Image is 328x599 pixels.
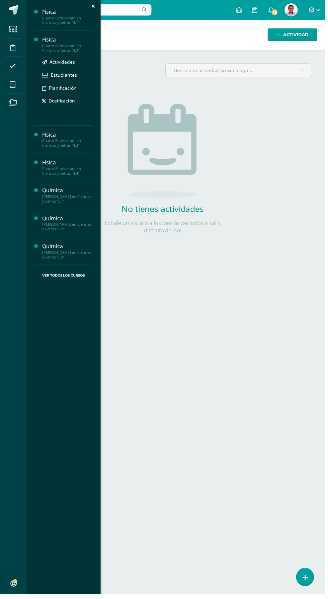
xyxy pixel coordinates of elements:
[43,160,93,177] a: FísicaCuarto Bachillerato en Ciencias y Letras "4.4"
[43,59,93,66] a: Actividades
[50,59,76,66] span: Actividades
[43,36,93,44] div: Física
[43,132,93,149] a: FísicaCuarto Bachillerato en Ciencias y Letras "4.3"
[43,188,93,196] div: Química
[43,244,93,252] div: Química
[43,244,93,261] a: Química[PERSON_NAME] en Ciencias y Letras "5.3"
[43,72,93,79] a: Estudiantes
[43,132,93,140] div: Física
[43,224,93,233] div: [PERSON_NAME] en Ciencias y Letras "5.2"
[34,267,93,289] a: Ver Todos los Cursos
[51,72,78,79] span: Estudiantes
[43,16,93,25] div: Cuarto Bachillerato en Ciencias y Letras "4.1"
[43,188,93,205] a: Química[PERSON_NAME] en Ciencias y Letras "5.1"
[43,140,93,149] div: Cuarto Bachillerato en Ciencias y Letras "4.3"
[43,98,93,105] a: Dosificación
[49,98,76,105] span: Dosificación
[43,196,93,205] div: [PERSON_NAME] en Ciencias y Letras "5.1"
[43,8,93,16] div: Física
[43,85,93,92] a: Planificación
[43,160,93,168] div: Física
[43,36,93,53] a: FísicaCuarto Bachillerato en Ciencias y Letras "4.2"
[43,168,93,177] div: Cuarto Bachillerato en Ciencias y Letras "4.4"
[43,252,93,261] div: [PERSON_NAME] en Ciencias y Letras "5.3"
[43,44,93,53] div: Cuarto Bachillerato en Ciencias y Letras "4.2"
[43,216,93,224] div: Química
[43,8,93,25] a: FísicaCuarto Bachillerato en Ciencias y Letras "4.1"
[49,85,77,92] span: Planificación
[43,216,93,233] a: Química[PERSON_NAME] en Ciencias y Letras "5.2"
